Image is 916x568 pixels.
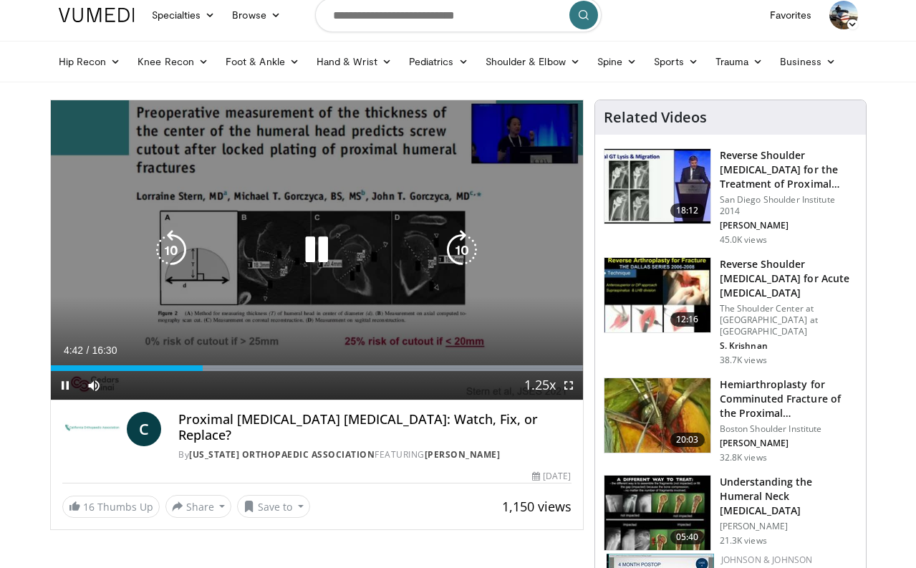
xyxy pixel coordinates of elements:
[79,371,108,400] button: Mute
[604,258,710,332] img: butch_reverse_arthroplasty_3.png.150x105_q85_crop-smart_upscale.jpg
[720,340,857,352] p: S. Krishnan
[670,203,705,218] span: 18:12
[604,476,710,550] img: 458b1cc2-2c1d-4c47-a93d-754fd06d380f.150x105_q85_crop-smart_upscale.jpg
[92,345,117,356] span: 16:30
[51,371,79,400] button: Pause
[645,47,707,76] a: Sports
[308,47,400,76] a: Hand & Wrist
[477,47,589,76] a: Shoulder & Elbow
[178,412,571,443] h4: Proximal [MEDICAL_DATA] [MEDICAL_DATA]: Watch, Fix, or Replace?
[62,496,160,518] a: 16 Thumbs Up
[720,194,857,217] p: San Diego Shoulder Institute 2014
[829,1,858,29] img: Avatar
[720,452,767,463] p: 32.8K views
[720,148,857,191] h3: Reverse Shoulder [MEDICAL_DATA] for the Treatment of Proximal Humeral …
[670,530,705,544] span: 05:40
[604,149,710,223] img: Q2xRg7exoPLTwO8X4xMDoxOjA4MTsiGN.150x105_q85_crop-smart_upscale.jpg
[502,498,572,515] span: 1,150 views
[51,365,583,371] div: Progress Bar
[178,448,571,461] div: By FEATURING
[50,47,130,76] a: Hip Recon
[589,47,645,76] a: Spine
[64,345,83,356] span: 4:42
[670,433,705,447] span: 20:03
[604,257,857,366] a: 12:16 Reverse Shoulder [MEDICAL_DATA] for Acute [MEDICAL_DATA] The Shoulder Center at [GEOGRAPHIC...
[604,378,710,453] img: 10442_3.png.150x105_q85_crop-smart_upscale.jpg
[143,1,224,29] a: Specialties
[720,220,857,231] p: [PERSON_NAME]
[554,371,583,400] button: Fullscreen
[720,423,857,435] p: Boston Shoulder Institute
[720,475,857,518] h3: Understanding the Humeral Neck [MEDICAL_DATA]
[237,495,310,518] button: Save to
[720,377,857,420] h3: Hemiarthroplasty for Comminuted Fracture of the Proximal [MEDICAL_DATA]
[62,412,122,446] img: California Orthopaedic Association
[51,100,583,400] video-js: Video Player
[532,470,571,483] div: [DATE]
[604,148,857,246] a: 18:12 Reverse Shoulder [MEDICAL_DATA] for the Treatment of Proximal Humeral … San Diego Shoulder ...
[604,377,857,463] a: 20:03 Hemiarthroplasty for Comminuted Fracture of the Proximal [MEDICAL_DATA] Boston Shoulder Ins...
[720,438,857,449] p: [PERSON_NAME]
[720,257,857,300] h3: Reverse Shoulder [MEDICAL_DATA] for Acute [MEDICAL_DATA]
[720,303,857,337] p: The Shoulder Center at [GEOGRAPHIC_DATA] at [GEOGRAPHIC_DATA]
[189,448,375,461] a: [US_STATE] Orthopaedic Association
[217,47,308,76] a: Foot & Ankle
[425,448,501,461] a: [PERSON_NAME]
[761,1,821,29] a: Favorites
[127,412,161,446] a: C
[720,535,767,547] p: 21.3K views
[87,345,90,356] span: /
[670,312,705,327] span: 12:16
[526,371,554,400] button: Playback Rate
[707,47,772,76] a: Trauma
[720,234,767,246] p: 45.0K views
[59,8,135,22] img: VuMedi Logo
[771,47,844,76] a: Business
[400,47,477,76] a: Pediatrics
[165,495,232,518] button: Share
[604,109,707,126] h4: Related Videos
[223,1,289,29] a: Browse
[720,521,857,532] p: [PERSON_NAME]
[83,500,95,514] span: 16
[720,355,767,366] p: 38.7K views
[604,475,857,551] a: 05:40 Understanding the Humeral Neck [MEDICAL_DATA] [PERSON_NAME] 21.3K views
[129,47,217,76] a: Knee Recon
